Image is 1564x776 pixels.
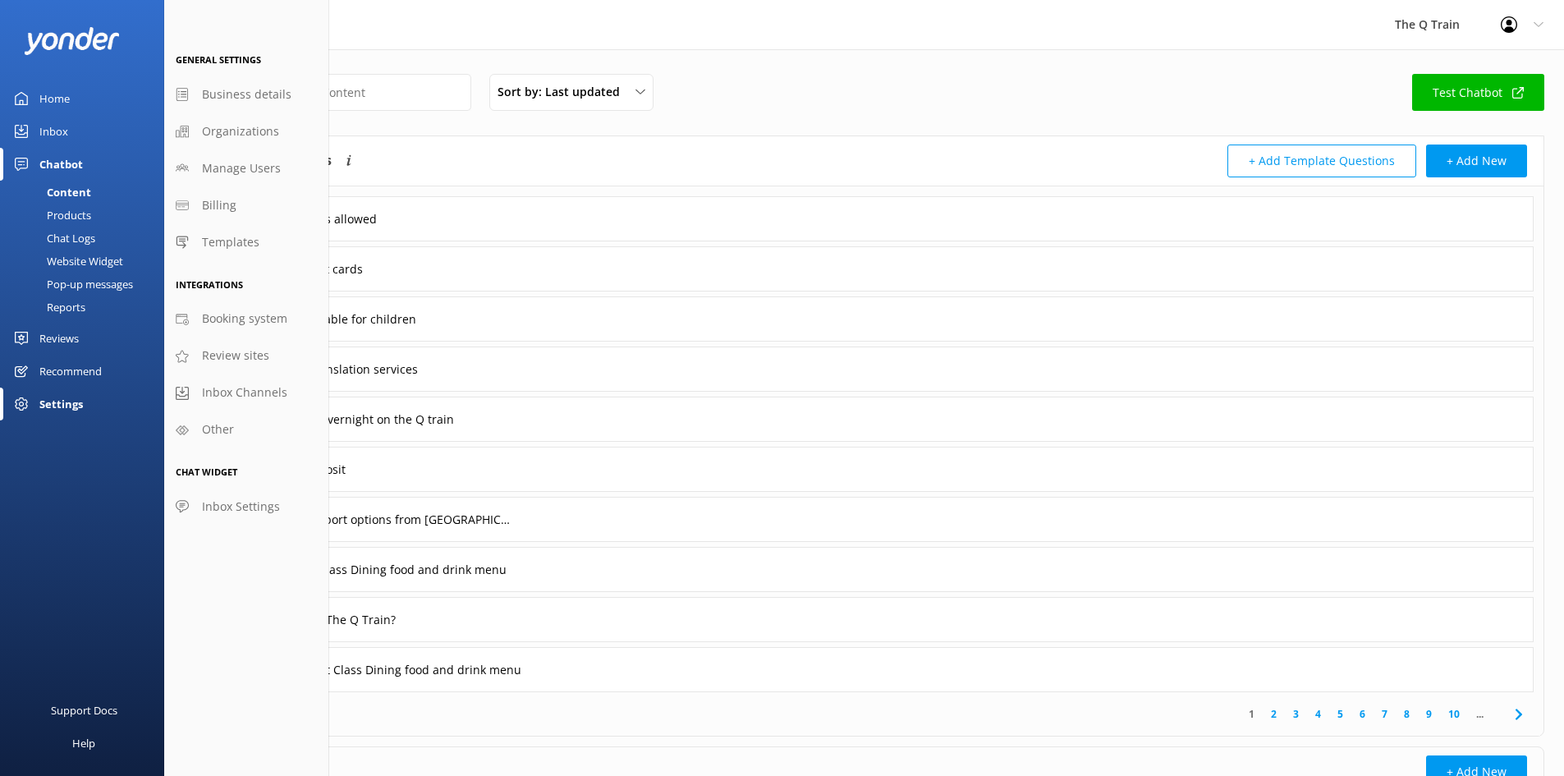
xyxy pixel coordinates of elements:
span: Manage Users [202,159,281,177]
a: Templates [164,224,328,261]
span: Inbox Settings [202,498,280,516]
div: Pop-up messages [10,273,133,296]
a: 4 [1307,706,1329,722]
div: Home [39,82,70,115]
div: Website Widget [10,250,123,273]
div: Settings [39,388,83,420]
a: Business details [164,76,328,113]
a: Test Chatbot [1412,74,1544,111]
div: Content [10,181,91,204]
a: Review sites [164,337,328,374]
a: 8 [1396,706,1418,722]
div: Reviews [39,322,79,355]
a: Inbox Channels [164,374,328,411]
a: Billing [164,187,328,224]
span: Billing [202,196,236,214]
a: 3 [1285,706,1307,722]
span: Sort by: Last updated [498,83,630,101]
a: 1 [1241,706,1263,722]
span: Booking system [202,310,287,328]
a: 7 [1374,706,1396,722]
a: Website Widget [10,250,164,273]
div: Products [10,204,91,227]
span: Business details [202,85,291,103]
a: 2 [1263,706,1285,722]
a: Reports [10,296,164,319]
div: Support Docs [51,694,117,727]
button: + Add New [1426,145,1527,177]
a: 5 [1329,706,1351,722]
span: Chat Widget [176,466,237,478]
div: Inbox [39,115,68,148]
span: Other [202,420,234,439]
div: Chat Logs [10,227,95,250]
a: 9 [1418,706,1440,722]
a: Products [10,204,164,227]
a: Pop-up messages [10,273,164,296]
div: Recommend [39,355,102,388]
a: Manage Users [164,150,328,187]
span: Organizations [202,122,279,140]
span: Templates [202,233,259,251]
div: Reports [10,296,85,319]
button: + Add Template Questions [1227,145,1416,177]
span: Inbox Channels [202,383,287,402]
span: General Settings [176,53,261,66]
a: 6 [1351,706,1374,722]
span: Integrations [176,278,243,291]
a: Content [10,181,164,204]
a: Booking system [164,301,328,337]
a: 10 [1440,706,1468,722]
a: Chat Logs [10,227,164,250]
div: Help [72,727,95,760]
a: Inbox Settings [164,489,328,526]
img: yonder-white-logo.png [25,27,119,54]
span: ... [1468,706,1492,722]
a: Organizations [164,113,328,150]
div: Chatbot [39,148,83,181]
span: Review sites [202,347,269,365]
a: Other [164,411,328,448]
